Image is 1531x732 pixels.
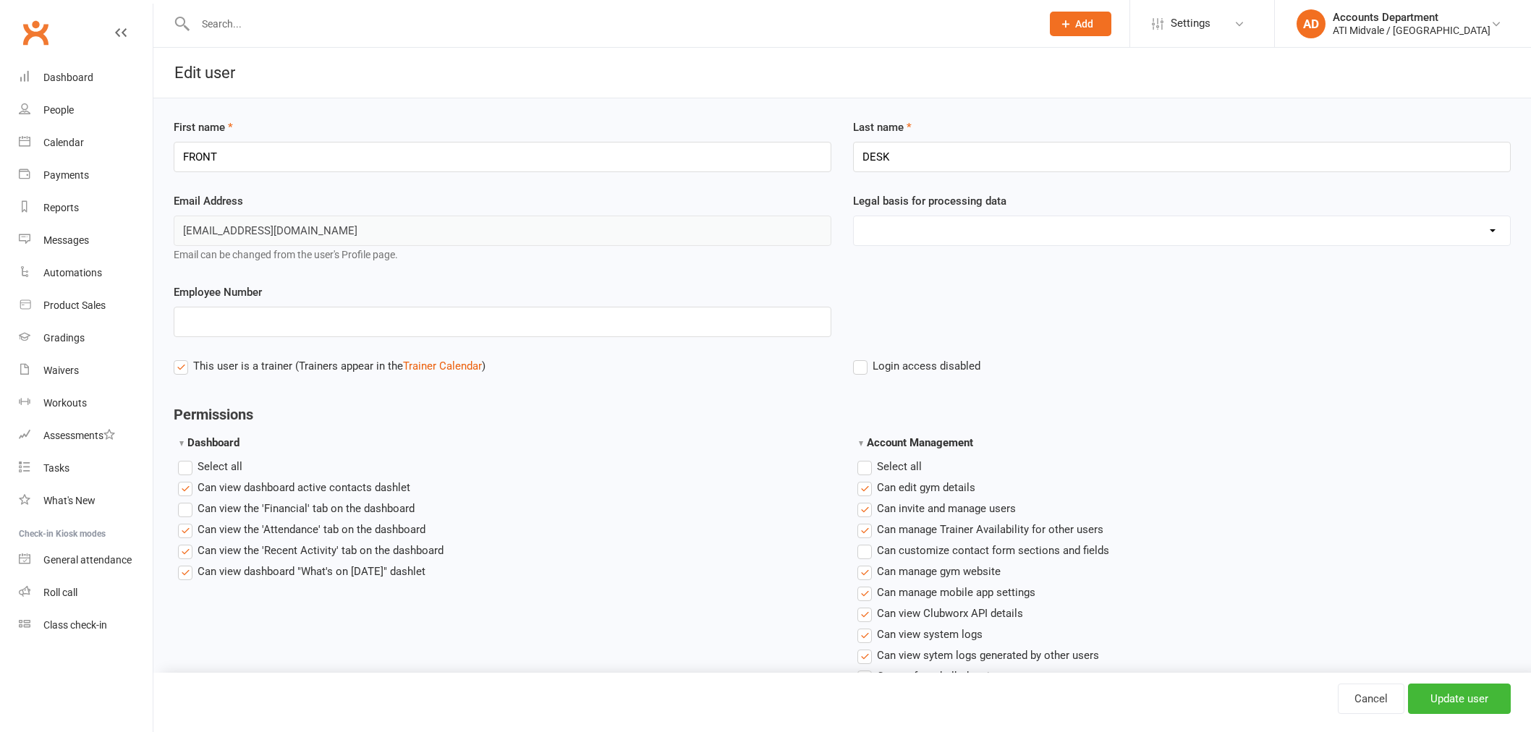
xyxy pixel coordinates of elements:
a: Workouts [19,387,153,420]
label: Legal basis for processing data [853,192,1006,210]
a: Trainer Calendar [403,359,482,373]
a: Automations [19,257,153,289]
div: Dashboard [43,72,93,83]
span: Can view the 'Attendance' tab on the dashboard [198,521,425,536]
label: First name [174,119,233,136]
a: Payments [19,159,153,192]
label: Email Address [174,192,243,210]
div: ATI Midvale / [GEOGRAPHIC_DATA] [1333,24,1490,37]
a: Product Sales [19,289,153,322]
span: Can view dashboard "What's on [DATE]" dashlet [198,563,425,578]
div: Reports [43,202,79,213]
span: Can view Clubworx API details [877,605,1023,620]
div: Accounts Department [1333,11,1490,24]
div: Roll call [43,587,77,598]
div: Product Sales [43,299,106,311]
a: Gradings [19,322,153,354]
div: What's New [43,495,96,506]
a: What's New [19,485,153,517]
a: Reports [19,192,153,224]
h4: Permissions [174,407,1511,422]
span: Login access disabled [873,357,980,373]
button: Add [1050,12,1111,36]
div: Workouts [43,397,87,409]
span: Can customize contact form sections and fields [877,542,1109,557]
a: Tasks [19,452,153,485]
a: Assessments [19,420,153,452]
div: Messages [43,234,89,246]
span: Can invite and manage users [877,500,1016,515]
div: Automations [43,267,102,278]
div: Gradings [43,332,85,344]
div: Waivers [43,365,79,376]
a: Waivers [19,354,153,387]
span: Add [1075,18,1093,30]
input: Update user [1408,684,1511,714]
input: Search... [191,14,1031,34]
div: AD [1297,9,1326,38]
a: Messages [19,224,153,257]
span: Can view the 'Recent Activity' tab on the dashboard [198,542,444,557]
span: Select all [198,458,242,473]
div: People [43,104,74,116]
span: Can manage Trainer Availability for other users [877,521,1103,536]
a: Dashboard [19,61,153,94]
div: Payments [43,169,89,181]
a: Clubworx [17,14,54,51]
label: Last name [853,119,912,136]
span: Can view sytem logs generated by other users [877,647,1099,662]
a: Calendar [19,127,153,159]
a: Class kiosk mode [19,609,153,642]
div: Tasks [43,462,69,474]
span: Can view the 'Financial' tab on the dashboard [198,500,415,515]
a: Roll call [19,576,153,609]
span: Settings [1171,7,1210,40]
a: General attendance kiosk mode [19,544,153,576]
span: Can view system logs [877,626,983,641]
div: General attendance [43,554,132,566]
span: This user is a trainer (Trainers appear in the ) [193,357,485,373]
span: Select all [877,458,922,473]
div: Calendar [43,137,84,148]
span: Email can be changed from the user's Profile page. [174,249,398,260]
a: Cancel [1338,684,1404,714]
span: Can perform bulk data imports [877,668,1025,683]
h1: Edit user [153,48,235,98]
span: Can manage mobile app settings [877,584,1035,599]
label: Employee Number [174,284,262,301]
div: Class check-in [43,619,107,631]
span: Can manage gym website [877,563,1001,578]
span: Can edit gym details [877,479,975,494]
a: People [19,94,153,127]
div: Assessments [43,430,115,441]
span: Account Management [867,436,973,449]
span: Can view dashboard active contacts dashlet [198,479,410,494]
span: Dashboard [187,436,239,449]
